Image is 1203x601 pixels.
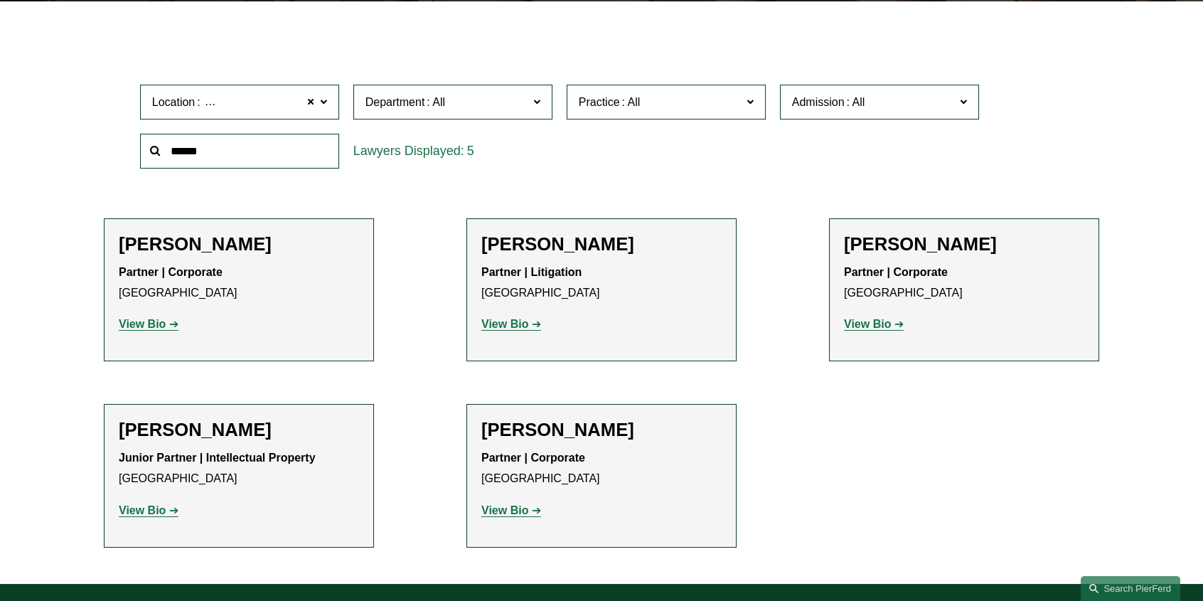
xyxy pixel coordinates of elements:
strong: Junior Partner | Intellectual Property [119,452,316,464]
a: View Bio [119,318,178,330]
strong: Partner | Corporate [481,452,585,464]
h2: [PERSON_NAME] [481,419,722,441]
p: [GEOGRAPHIC_DATA] [844,262,1084,304]
strong: View Bio [481,504,528,516]
a: View Bio [481,318,541,330]
p: [GEOGRAPHIC_DATA] [119,448,359,489]
a: View Bio [481,504,541,516]
span: [GEOGRAPHIC_DATA] [203,93,321,112]
a: View Bio [844,318,904,330]
h2: [PERSON_NAME] [844,233,1084,255]
span: Department [365,96,425,108]
strong: Partner | Corporate [844,266,948,278]
p: [GEOGRAPHIC_DATA] [119,262,359,304]
span: Admission [792,96,845,108]
a: Search this site [1081,576,1180,601]
p: [GEOGRAPHIC_DATA] [481,262,722,304]
h2: [PERSON_NAME] [481,233,722,255]
strong: View Bio [481,318,528,330]
span: Location [152,96,196,108]
strong: View Bio [119,504,166,516]
p: [GEOGRAPHIC_DATA] [481,448,722,489]
h2: [PERSON_NAME] [119,419,359,441]
h2: [PERSON_NAME] [119,233,359,255]
span: 5 [467,144,474,158]
strong: View Bio [119,318,166,330]
strong: View Bio [844,318,891,330]
strong: Partner | Corporate [119,266,223,278]
span: Practice [579,96,620,108]
a: View Bio [119,504,178,516]
strong: Partner | Litigation [481,266,582,278]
